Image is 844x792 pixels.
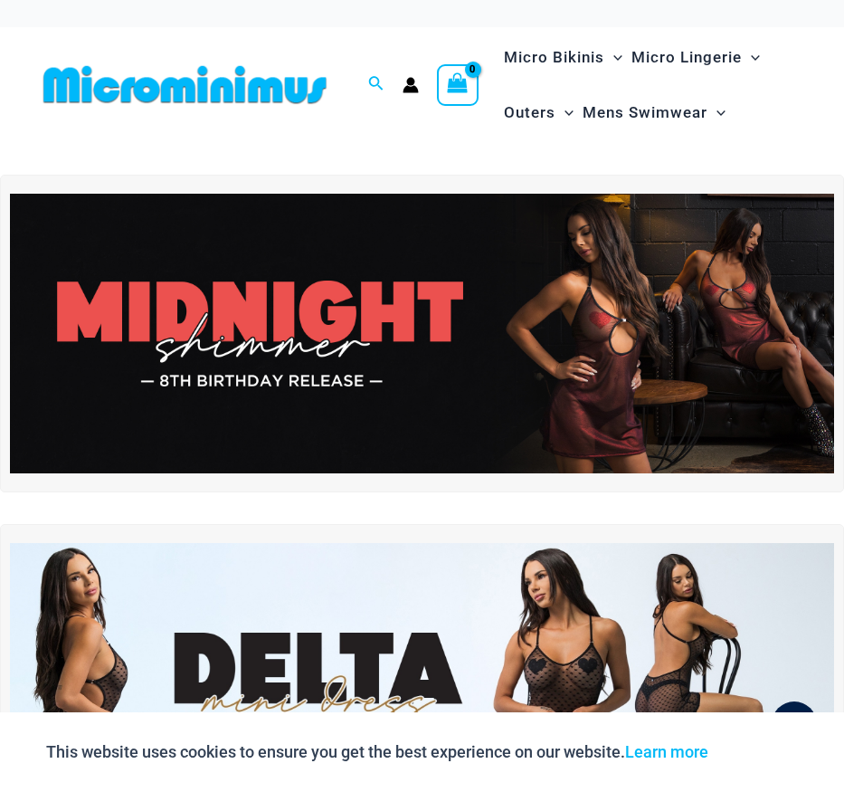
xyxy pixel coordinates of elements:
[499,85,578,140] a: OutersMenu ToggleMenu Toggle
[707,90,725,136] span: Menu Toggle
[583,90,707,136] span: Mens Swimwear
[578,85,730,140] a: Mens SwimwearMenu ToggleMenu Toggle
[368,73,384,96] a: Search icon link
[625,742,708,761] a: Learn more
[10,194,834,474] img: Midnight Shimmer Red Dress
[504,90,555,136] span: Outers
[555,90,574,136] span: Menu Toggle
[722,730,799,774] button: Accept
[631,34,742,81] span: Micro Lingerie
[604,34,622,81] span: Menu Toggle
[504,34,604,81] span: Micro Bikinis
[627,30,764,85] a: Micro LingerieMenu ToggleMenu Toggle
[36,64,334,105] img: MM SHOP LOGO FLAT
[499,30,627,85] a: Micro BikinisMenu ToggleMenu Toggle
[403,77,419,93] a: Account icon link
[742,34,760,81] span: Menu Toggle
[497,27,808,143] nav: Site Navigation
[46,739,708,766] p: This website uses cookies to ensure you get the best experience on our website.
[437,64,479,106] a: View Shopping Cart, empty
